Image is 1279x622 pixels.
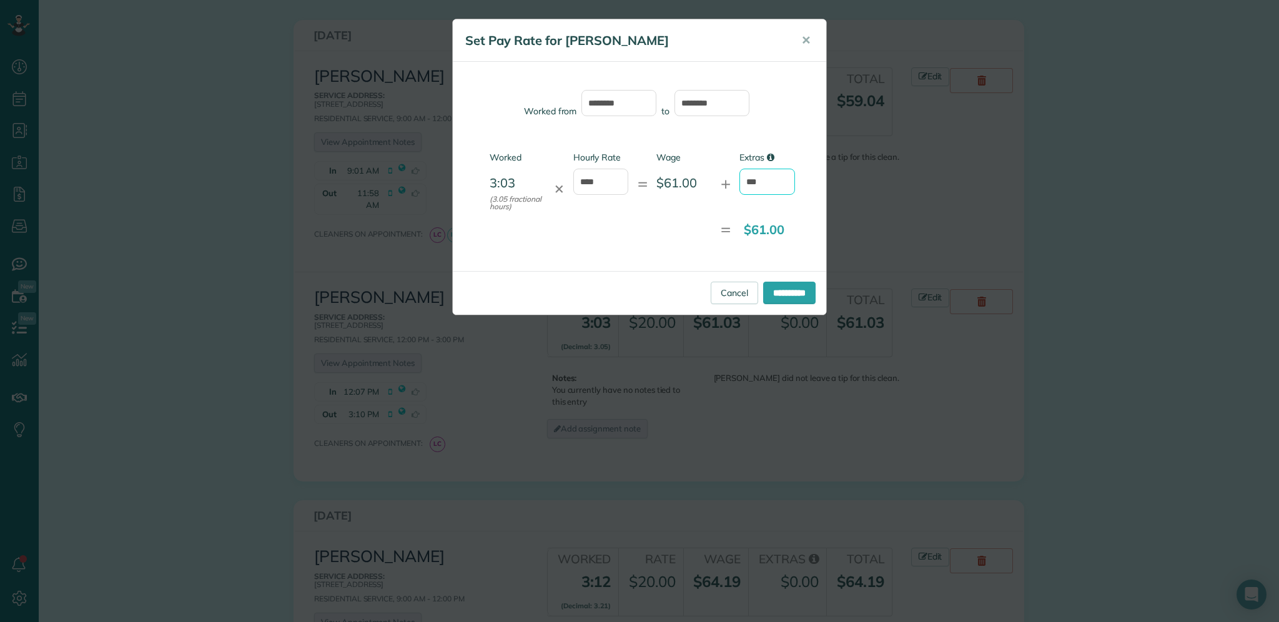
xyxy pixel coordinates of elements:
[524,105,577,117] label: Worked from
[465,32,784,49] h5: Set Pay Rate for [PERSON_NAME]
[712,171,739,196] div: +
[628,171,656,196] div: =
[490,174,545,210] div: 3:03
[739,151,795,164] label: Extras
[490,151,545,164] label: Worked
[573,151,629,164] label: Hourly Rate
[656,151,712,164] label: Wage
[545,180,573,198] div: ✕
[801,33,811,47] span: ✕
[661,105,669,117] label: to
[744,222,784,237] strong: $61.00
[656,174,712,192] div: $61.00
[490,195,545,210] small: (3.05 fractional hours)
[712,217,739,242] div: =
[711,282,758,304] a: Cancel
